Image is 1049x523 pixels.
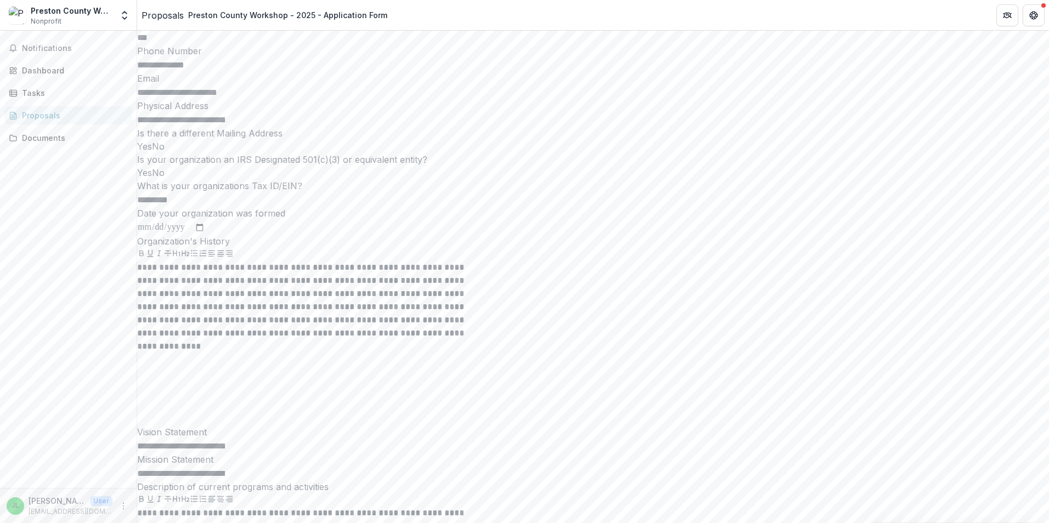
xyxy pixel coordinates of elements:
button: Align Right [225,493,234,507]
button: Underline [146,248,155,261]
div: Proposals [22,110,123,121]
button: Heading 2 [181,493,190,507]
p: Is your organization an IRS Designated 501(c)(3) or equivalent entity? [137,153,1049,166]
a: Proposals [4,106,132,124]
button: Underline [146,493,155,507]
button: Align Right [225,248,234,261]
p: Physical Address [137,99,1049,112]
button: Heading 1 [172,493,181,507]
nav: breadcrumb [142,7,392,23]
div: Preston County Workshop - 2025 - Application Form [188,9,387,21]
p: User [90,496,112,506]
span: No [152,141,165,152]
button: Ordered List [199,493,207,507]
div: Preston County Workshop [31,5,112,16]
p: Organization's History [137,235,1049,248]
button: Bold [137,493,146,507]
span: Yes [137,167,152,178]
button: Bold [137,248,146,261]
button: Italicize [155,248,163,261]
p: Description of current programs and activities [137,480,1049,493]
span: Nonprofit [31,16,61,26]
button: Ordered List [199,248,207,261]
p: [PERSON_NAME] [29,495,86,507]
button: Align Center [216,248,225,261]
button: Open entity switcher [117,4,132,26]
p: What is your organizations Tax ID/EIN? [137,179,1049,192]
div: Documents [22,132,123,144]
button: Bullet List [190,493,199,507]
p: Is there a different Mailing Address [137,127,1049,140]
p: [EMAIL_ADDRESS][DOMAIN_NAME] [29,507,112,516]
button: Partners [996,4,1018,26]
button: Strike [163,493,172,507]
button: Align Center [216,493,225,507]
button: Heading 2 [181,248,190,261]
img: Preston County Workshop [9,7,26,24]
button: Notifications [4,39,132,57]
button: Align Left [207,248,216,261]
button: More [117,499,130,513]
button: Heading 1 [172,248,181,261]
button: Italicize [155,493,163,507]
span: Yes [137,141,152,152]
span: Notifications [22,44,128,53]
span: No [152,167,165,178]
button: Align Left [207,493,216,507]
p: Mission Statement [137,453,1049,466]
div: Dashboard [22,65,123,76]
a: Dashboard [4,61,132,79]
a: Tasks [4,84,132,102]
p: Vision Statement [137,425,1049,439]
a: Documents [4,129,132,147]
p: Email [137,72,1049,85]
p: Phone Number [137,44,1049,58]
button: Get Help [1023,4,1045,26]
a: Proposals [142,9,184,22]
div: Janette Lewis [12,502,19,509]
div: Tasks [22,87,123,99]
button: Strike [163,248,172,261]
p: Date your organization was formed [137,207,1049,220]
button: Bullet List [190,248,199,261]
